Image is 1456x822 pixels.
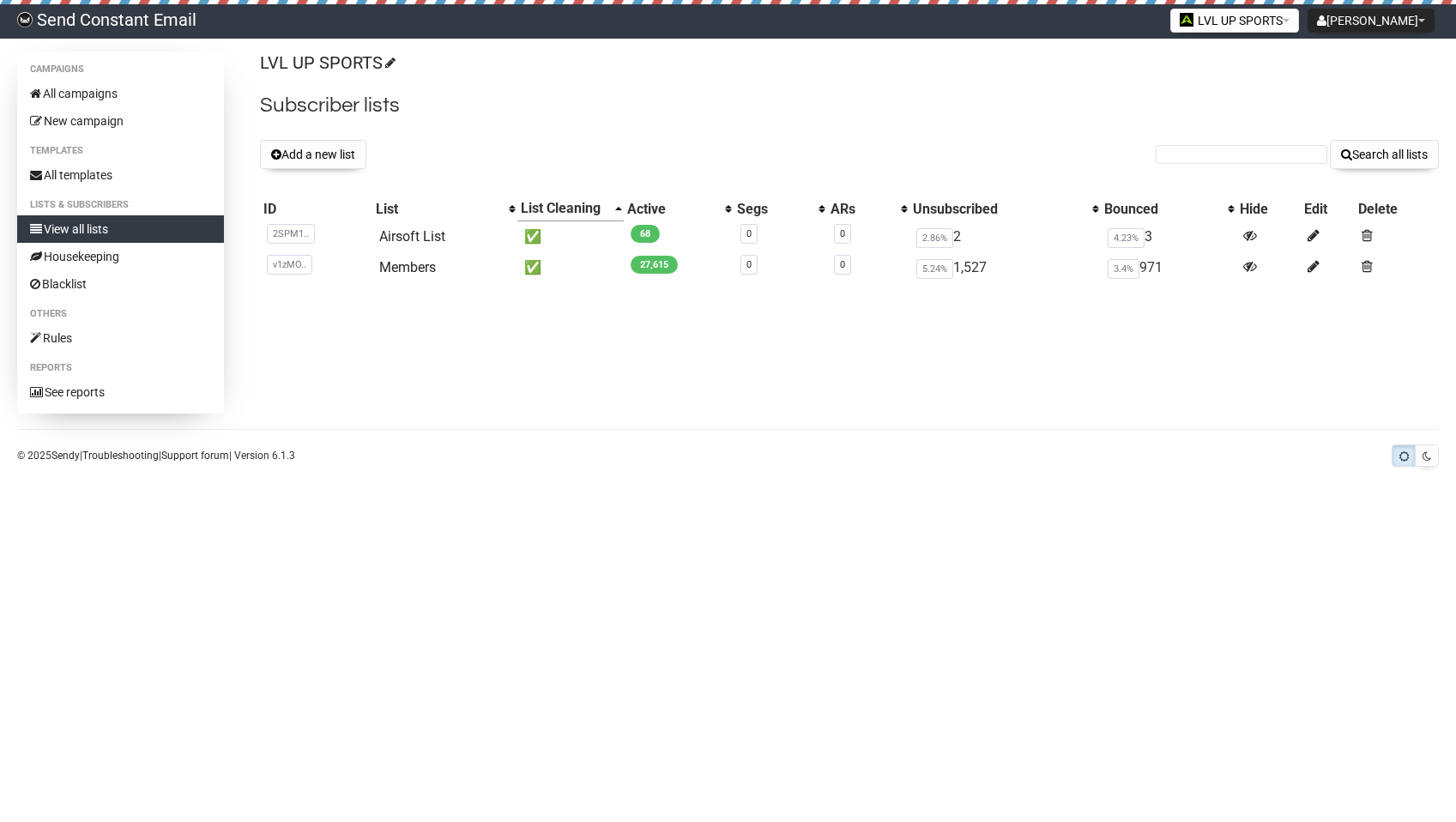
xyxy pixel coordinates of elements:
h2: Subscriber lists [260,90,1439,121]
span: 68 [631,225,660,243]
a: Support forum [161,450,229,462]
div: Edit [1304,201,1351,218]
th: Delete: No sort applied, sorting is disabled [1355,196,1439,221]
a: Housekeeping [17,243,224,270]
button: LVL UP SPORTS [1170,9,1299,33]
a: Airsoft List [379,228,445,245]
td: 3 [1101,221,1236,253]
a: 0 [746,228,752,239]
th: Active: No sort applied, activate to apply an ascending sort [624,196,734,221]
div: Bounced [1104,201,1219,218]
th: Hide: No sort applied, sorting is disabled [1236,196,1300,221]
span: v1zMO.. [267,255,312,275]
a: All campaigns [17,80,224,107]
th: Edit: No sort applied, sorting is disabled [1301,196,1355,221]
div: Segs [737,201,810,218]
span: 27,615 [631,256,678,274]
a: 0 [746,259,752,270]
a: Rules [17,324,224,352]
div: Hide [1240,201,1296,218]
td: ✅ [517,252,624,283]
a: New campaign [17,107,224,135]
li: Campaigns [17,59,224,80]
a: All templates [17,161,224,189]
img: favicons [1180,13,1193,27]
a: Blacklist [17,270,224,298]
span: 5.24% [916,259,953,279]
th: ID: No sort applied, sorting is disabled [260,196,372,221]
a: LVL UP SPORTS [260,52,393,73]
a: View all lists [17,215,224,243]
a: See reports [17,378,224,406]
li: Reports [17,358,224,378]
div: ARs [831,201,892,218]
th: List: No sort applied, activate to apply an ascending sort [372,196,517,221]
li: Templates [17,141,224,161]
td: ✅ [517,221,624,253]
li: Others [17,304,224,324]
div: Delete [1358,201,1435,218]
th: ARs: No sort applied, activate to apply an ascending sort [827,196,909,221]
button: Add a new list [260,140,366,169]
div: ID [263,201,369,218]
th: Bounced: No sort applied, activate to apply an ascending sort [1101,196,1236,221]
td: 2 [909,221,1101,253]
a: 0 [840,228,845,239]
img: 5a92da3e977d5749e38a0ef9416a1eaa [17,12,33,27]
div: List Cleaning [521,200,607,217]
a: Troubleshooting [82,450,159,462]
span: 2.86% [916,228,953,248]
th: Unsubscribed: No sort applied, activate to apply an ascending sort [909,196,1101,221]
div: Active [627,201,717,218]
a: Members [379,259,436,275]
td: 1,527 [909,252,1101,283]
li: Lists & subscribers [17,195,224,215]
th: Segs: No sort applied, activate to apply an ascending sort [734,196,827,221]
button: Search all lists [1330,140,1439,169]
p: © 2025 | | | Version 6.1.3 [17,446,295,465]
span: 2SPM1.. [267,224,315,244]
td: 971 [1101,252,1236,283]
a: 0 [840,259,845,270]
button: [PERSON_NAME] [1308,9,1435,33]
div: List [376,201,500,218]
th: List Cleaning: Ascending sort applied, activate to apply a descending sort [517,196,624,221]
a: Sendy [51,450,80,462]
span: 3.4% [1108,259,1139,279]
span: 4.23% [1108,228,1145,248]
div: Unsubscribed [913,201,1084,218]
